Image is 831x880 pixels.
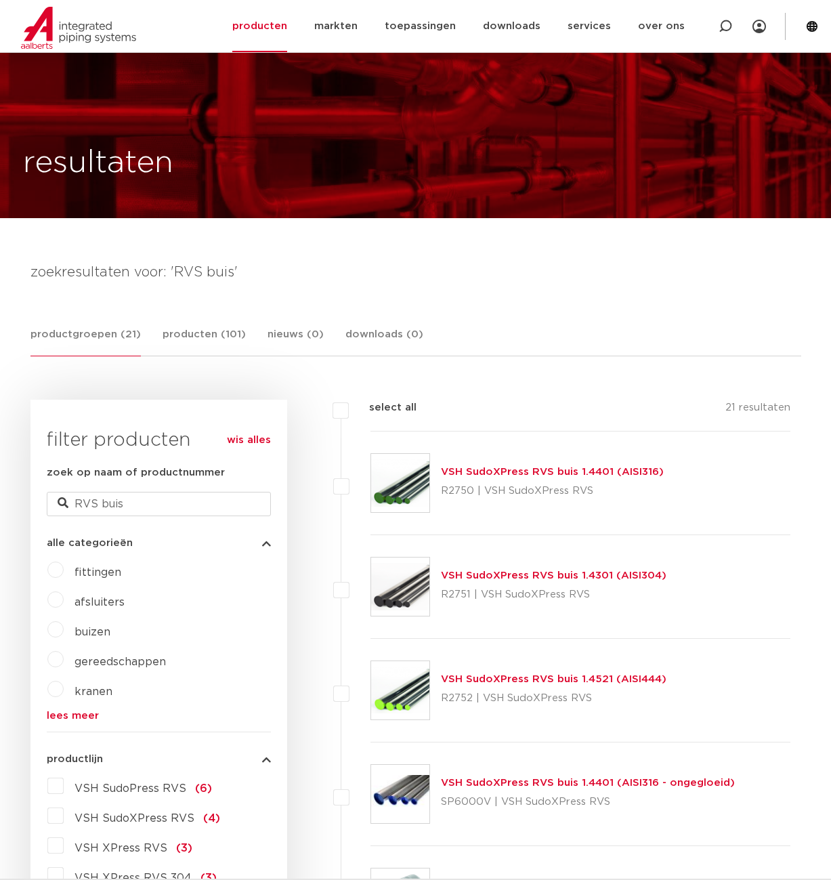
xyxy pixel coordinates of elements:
a: gereedschappen [74,656,166,667]
a: VSH SudoXPress RVS buis 1.4301 (AISI304) [441,570,666,581]
span: VSH XPress RVS [74,843,167,854]
a: VSH SudoXPress RVS buis 1.4401 (AISI316 - ongegloeid) [441,778,735,788]
button: alle categorieën [47,538,271,548]
span: (4) [203,813,220,824]
span: VSH SudoPress RVS [74,783,186,794]
h3: filter producten [47,427,271,454]
p: R2751 | VSH SudoXPress RVS [441,584,666,606]
h1: resultaten [23,142,173,185]
img: Thumbnail for VSH SudoXPress RVS buis 1.4521 (AISI444) [371,661,429,719]
p: SP6000V | VSH SudoXPress RVS [441,791,735,813]
img: Thumbnail for VSH SudoXPress RVS buis 1.4401 (AISI316 - ongegloeid) [371,765,429,823]
a: fittingen [74,567,121,578]
button: productlijn [47,754,271,764]
img: Thumbnail for VSH SudoXPress RVS buis 1.4301 (AISI304) [371,558,429,616]
a: afsluiters [74,597,125,608]
a: lees meer [47,711,271,721]
img: Thumbnail for VSH SudoXPress RVS buis 1.4401 (AISI316) [371,454,429,512]
a: VSH SudoXPress RVS buis 1.4521 (AISI444) [441,674,666,684]
span: (6) [195,783,212,794]
span: alle categorieën [47,538,133,548]
a: productgroepen (21) [30,327,141,356]
span: (3) [176,843,192,854]
p: R2752 | VSH SudoXPress RVS [441,688,666,709]
h4: zoekresultaten voor: 'RVS buis' [30,261,801,283]
label: select all [349,400,417,416]
a: kranen [74,686,112,697]
a: downloads (0) [345,327,423,356]
p: R2750 | VSH SudoXPress RVS [441,480,664,502]
a: producten (101) [163,327,246,356]
a: VSH SudoXPress RVS buis 1.4401 (AISI316) [441,467,664,477]
label: zoek op naam of productnummer [47,465,225,481]
a: buizen [74,627,110,637]
a: nieuws (0) [268,327,324,356]
span: productlijn [47,754,103,764]
span: VSH SudoXPress RVS [74,813,194,824]
input: zoeken [47,492,271,516]
p: 21 resultaten [725,400,790,421]
a: wis alles [227,432,271,448]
